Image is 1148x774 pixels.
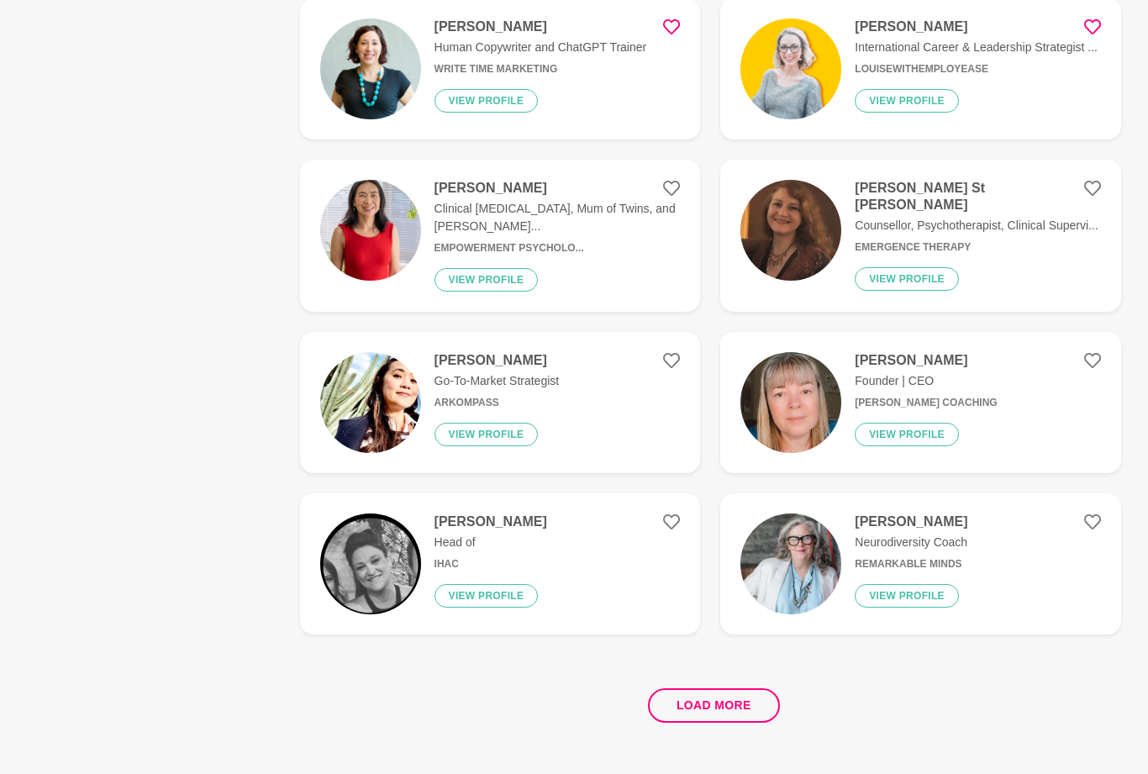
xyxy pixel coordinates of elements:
[434,514,547,531] h4: [PERSON_NAME]
[855,424,959,447] button: View profile
[855,218,1101,235] p: Counsellor, Psychotherapist, Clinical Supervi...
[855,373,997,391] p: Founder | CEO
[434,534,547,552] p: Head of
[434,181,681,197] h4: [PERSON_NAME]
[855,64,1098,76] h6: LouiseWithEmployEase
[855,181,1101,214] h4: [PERSON_NAME] St [PERSON_NAME]
[434,559,547,571] h6: Ihac
[320,514,421,615] img: d130506ea99c62e8e09d928770aff28f2cf00caf-1170x1442.jpg
[434,243,681,255] h6: Empowerment Psycholo...
[434,398,560,410] h6: Arkompass
[300,161,701,313] a: [PERSON_NAME]Clinical [MEDICAL_DATA], Mum of Twins, and [PERSON_NAME]...Empowerment Psycholo...Vi...
[300,494,701,635] a: [PERSON_NAME]Head ofIhacView profile
[855,19,1098,36] h4: [PERSON_NAME]
[855,534,967,552] p: Neurodiversity Coach
[720,333,1121,474] a: [PERSON_NAME]Founder | CEO[PERSON_NAME] CoachingView profile
[434,39,647,57] p: Human Copywriter and ChatGPT Trainer
[720,161,1121,313] a: [PERSON_NAME] St [PERSON_NAME]Counsellor, Psychotherapist, Clinical Supervi...Emergence TherapyVi...
[300,333,701,474] a: [PERSON_NAME]Go-To-Market StrategistArkompassView profile
[434,201,681,236] p: Clinical [MEDICAL_DATA], Mum of Twins, and [PERSON_NAME]...
[740,514,841,615] img: 5f579c55a581b821c4ccb3aee0a062d5f8c8d8ad-1331x2000.jpg
[434,424,539,447] button: View profile
[434,269,539,292] button: View profile
[855,242,1101,255] h6: Emergence Therapy
[434,353,560,370] h4: [PERSON_NAME]
[855,559,967,571] h6: Remarkable Minds
[740,19,841,120] img: ec32ca9dd266c48f35506263bca8bc2fe6332073-1080x1080.jpg
[740,353,841,454] img: 1e51757fadf4da30711ef31e72490a215865866a-750x1333.jpg
[434,19,647,36] h4: [PERSON_NAME]
[855,514,967,531] h4: [PERSON_NAME]
[855,585,959,608] button: View profile
[320,19,421,120] img: d23c5d747409ddbc4b9e56d76c517aa97c00692b-1080x1080.png
[648,689,780,724] button: Load more
[855,353,997,370] h4: [PERSON_NAME]
[855,39,1098,57] p: International Career & Leadership Strategist ...
[855,90,959,113] button: View profile
[320,353,421,454] img: 00553a5f6aec66f0580ab1b0cbb8620ef1baeeb6-2250x2643.jpg
[740,181,841,282] img: 45f111f43854b1fc0d6cc160390fa400a9c7566c-193x252.jpg
[855,268,959,292] button: View profile
[320,181,421,282] img: c3ccc33d921c556a05090faebd1a54a0255b3666-4160x6240.jpg
[720,494,1121,635] a: [PERSON_NAME]Neurodiversity CoachRemarkable MindsView profile
[434,373,560,391] p: Go-To-Market Strategist
[434,585,539,608] button: View profile
[434,90,539,113] button: View profile
[434,64,647,76] h6: Write Time Marketing
[855,398,997,410] h6: [PERSON_NAME] Coaching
